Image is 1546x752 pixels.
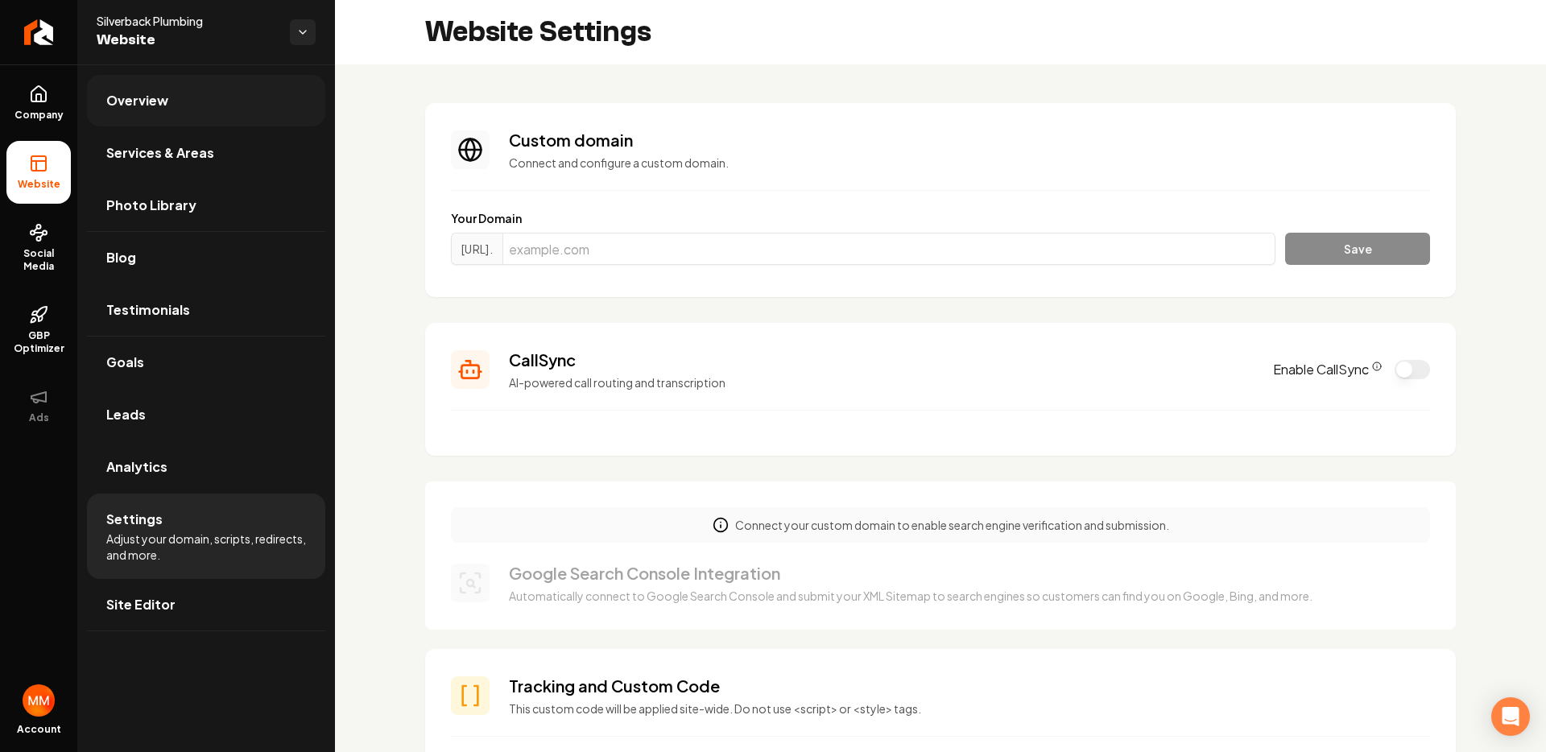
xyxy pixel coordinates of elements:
[509,675,1430,697] h3: Tracking and Custom Code
[97,29,277,52] span: Website
[106,196,196,215] span: Photo Library
[87,284,325,336] a: Testimonials
[23,684,55,717] button: Open user button
[509,349,1254,371] h3: CallSync
[509,562,1312,585] h3: Google Search Console Integration
[24,19,54,45] img: Rebolt Logo
[11,178,67,191] span: Website
[106,91,168,110] span: Overview
[509,155,1430,171] p: Connect and configure a custom domain.
[1372,362,1382,371] button: CallSync Info
[23,684,55,717] img: Matthew Meyer
[451,233,502,265] span: [URL].
[6,329,71,355] span: GBP Optimizer
[1491,697,1530,736] div: Open Intercom Messenger
[735,517,1169,533] p: Connect your custom domain to enable search engine verification and submission.
[23,411,56,424] span: Ads
[106,595,176,614] span: Site Editor
[106,143,214,163] span: Services & Areas
[87,441,325,493] a: Analytics
[502,233,1275,265] input: example.com
[87,127,325,179] a: Services & Areas
[106,531,306,563] span: Adjust your domain, scripts, redirects, and more.
[97,13,277,29] span: Silverback Plumbing
[87,579,325,630] a: Site Editor
[6,72,71,134] a: Company
[87,75,325,126] a: Overview
[6,292,71,368] a: GBP Optimizer
[509,129,1430,151] h3: Custom domain
[8,109,70,122] span: Company
[509,374,1254,390] p: AI-powered call routing and transcription
[1273,360,1382,379] label: Enable CallSync
[6,374,71,437] button: Ads
[509,588,1312,604] p: Automatically connect to Google Search Console and submit your XML Sitemap to search engines so c...
[87,337,325,388] a: Goals
[106,300,190,320] span: Testimonials
[17,723,61,736] span: Account
[87,232,325,283] a: Blog
[106,457,167,477] span: Analytics
[87,389,325,440] a: Leads
[87,180,325,231] a: Photo Library
[6,247,71,273] span: Social Media
[509,700,1430,717] p: This custom code will be applied site-wide. Do not use <script> or <style> tags.
[6,210,71,286] a: Social Media
[106,405,146,424] span: Leads
[106,510,163,529] span: Settings
[106,353,144,372] span: Goals
[425,16,651,48] h2: Website Settings
[451,210,1430,226] label: Your Domain
[106,248,136,267] span: Blog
